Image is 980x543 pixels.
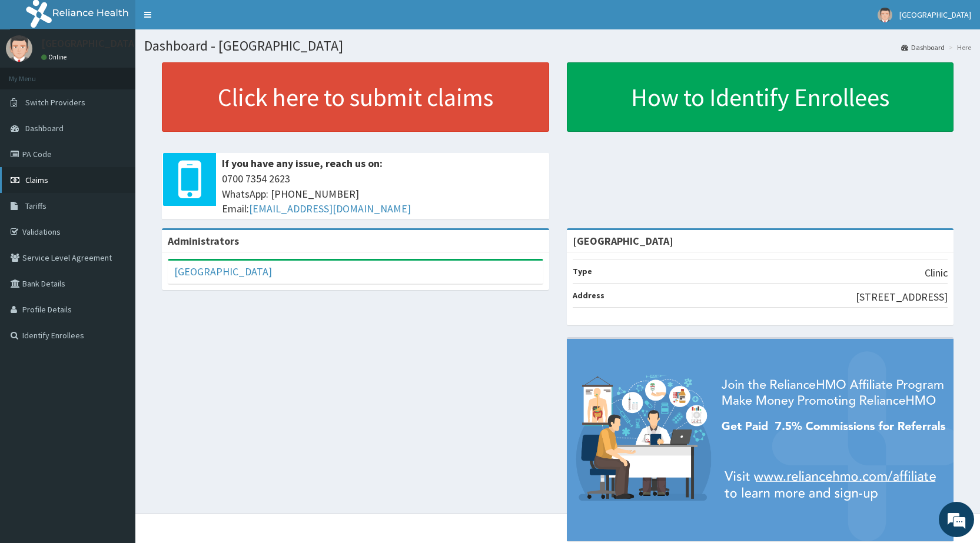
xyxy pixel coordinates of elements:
[946,42,971,52] li: Here
[25,123,64,134] span: Dashboard
[878,8,892,22] img: User Image
[25,175,48,185] span: Claims
[901,42,945,52] a: Dashboard
[61,66,198,81] div: Chat with us now
[193,6,221,34] div: Minimize live chat window
[6,321,224,362] textarea: Type your message and hit 'Enter'
[567,62,954,132] a: How to Identify Enrollees
[68,148,162,267] span: We're online!
[222,171,543,216] span: 0700 7354 2623 WhatsApp: [PHONE_NUMBER] Email:
[573,290,604,301] b: Address
[168,234,239,248] b: Administrators
[6,35,32,62] img: User Image
[41,38,138,49] p: [GEOGRAPHIC_DATA]
[25,97,85,108] span: Switch Providers
[22,59,48,88] img: d_794563401_company_1708531726252_794563401
[573,266,592,277] b: Type
[567,339,954,541] img: provider-team-banner.png
[249,202,411,215] a: [EMAIL_ADDRESS][DOMAIN_NAME]
[222,156,383,170] b: If you have any issue, reach us on:
[573,234,673,248] strong: [GEOGRAPHIC_DATA]
[925,265,948,281] p: Clinic
[174,265,272,278] a: [GEOGRAPHIC_DATA]
[41,53,69,61] a: Online
[144,38,971,54] h1: Dashboard - [GEOGRAPHIC_DATA]
[25,201,46,211] span: Tariffs
[856,289,948,305] p: [STREET_ADDRESS]
[162,62,549,132] a: Click here to submit claims
[899,9,971,20] span: [GEOGRAPHIC_DATA]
